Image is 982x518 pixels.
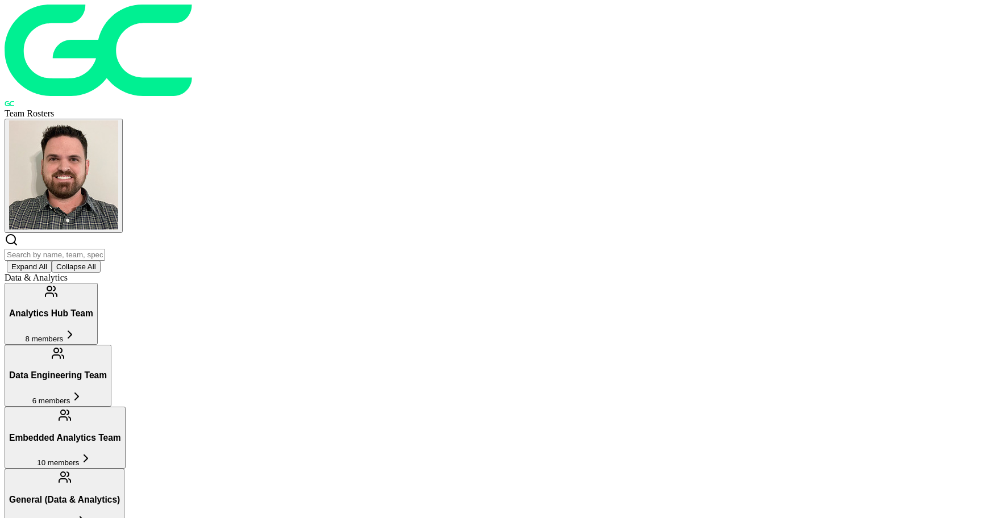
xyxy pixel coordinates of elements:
[5,407,126,469] button: Embedded Analytics Team10 members
[5,108,54,118] span: Team Rosters
[9,495,120,505] h3: General (Data & Analytics)
[26,335,64,343] span: 8 members
[9,370,107,381] h3: Data Engineering Team
[52,261,101,273] button: Collapse All
[5,273,68,282] span: Data & Analytics
[32,396,70,405] span: 6 members
[37,458,79,467] span: 10 members
[7,261,52,273] button: Expand All
[9,308,93,319] h3: Analytics Hub Team
[5,249,105,261] input: Search by name, team, specialty, or title...
[5,283,98,345] button: Analytics Hub Team8 members
[9,433,121,443] h3: Embedded Analytics Team
[5,345,111,407] button: Data Engineering Team6 members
